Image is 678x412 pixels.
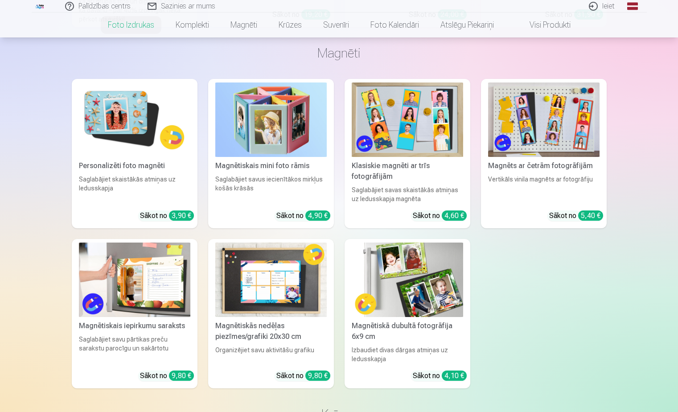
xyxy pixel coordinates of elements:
div: Klasiskie magnēti ar trīs fotogrāfijām [348,161,467,182]
div: Sākot no [140,371,194,381]
a: Magnētiskais iepirkumu sarakstsMagnētiskais iepirkumu sarakstsSaglabājiet savu pārtikas preču sar... [72,239,197,388]
img: /fa1 [35,4,45,9]
a: Komplekti [165,12,220,37]
a: Magnētiskās nedēļas piezīmes/grafiki 20x30 cmMagnētiskās nedēļas piezīmes/grafiki 20x30 cmOrganiz... [208,239,334,388]
a: Magnēts ar četrām fotogrāfijāmMagnēts ar četrām fotogrāfijāmVertikāls vinila magnēts ar fotogrāfi... [481,79,607,228]
div: Magnētiskais iepirkumu saraksts [75,321,194,331]
h3: Magnēti [79,45,600,61]
div: 4,60 € [442,210,467,221]
div: Magnēts ar četrām fotogrāfijām [485,161,603,171]
div: Vertikāls vinila magnēts ar fotogrāfiju [485,175,603,203]
a: Atslēgu piekariņi [430,12,505,37]
a: Klasiskie magnēti ar trīs fotogrāfijāmKlasiskie magnēti ar trīs fotogrāfijāmSaglabājiet savas ska... [345,79,470,228]
div: 9,80 € [169,371,194,381]
img: Magnētiskais mini foto rāmis [215,82,327,157]
a: Suvenīri [312,12,360,37]
div: 4,90 € [305,210,330,221]
div: Personalizēti foto magnēti [75,161,194,171]
div: Saglabājiet savas skaistākās atmiņas uz ledusskapja magnēta [348,185,467,203]
img: Magnētiskais iepirkumu saraksts [79,243,190,317]
img: Magnētiskās nedēļas piezīmes/grafiki 20x30 cm [215,243,327,317]
div: Sākot no [276,210,330,221]
img: Magnētiskā dubultā fotogrāfija 6x9 cm [352,243,463,317]
div: 9,80 € [305,371,330,381]
div: Sākot no [413,210,467,221]
a: Magnētiskais mini foto rāmisMagnētiskais mini foto rāmisSaglabājiet savus iecienītākos mirkļus ko... [208,79,334,228]
div: Saglabājiet skaistākās atmiņas uz ledusskapja [75,175,194,203]
div: Magnētiskās nedēļas piezīmes/grafiki 20x30 cm [212,321,330,342]
a: Magnēti [220,12,268,37]
div: 3,90 € [169,210,194,221]
a: Krūzes [268,12,312,37]
div: Sākot no [140,210,194,221]
div: Magnētiskais mini foto rāmis [212,161,330,171]
div: Magnētiskā dubultā fotogrāfija 6x9 cm [348,321,467,342]
a: Personalizēti foto magnētiPersonalizēti foto magnētiSaglabājiet skaistākās atmiņas uz ledusskapja... [72,79,197,228]
img: Klasiskie magnēti ar trīs fotogrāfijām [352,82,463,157]
div: Saglabājiet savus iecienītākos mirkļus košās krāsās [212,175,330,203]
div: Saglabājiet savu pārtikas preču sarakstu parocīgu un sakārtotu [75,335,194,363]
img: Magnēts ar četrām fotogrāfijām [488,82,600,157]
div: Sākot no [413,371,467,381]
a: Visi produkti [505,12,581,37]
a: Foto izdrukas [97,12,165,37]
div: Organizējiet savu aktivitāšu grafiku [212,346,330,363]
div: Izbaudiet divas dārgas atmiņas uz ledusskapja [348,346,467,363]
img: Personalizēti foto magnēti [79,82,190,157]
a: Magnētiskā dubultā fotogrāfija 6x9 cmMagnētiskā dubultā fotogrāfija 6x9 cmIzbaudiet divas dārgas ... [345,239,470,388]
div: 4,10 € [442,371,467,381]
div: Sākot no [549,210,603,221]
div: 5,40 € [578,210,603,221]
div: Sākot no [276,371,330,381]
a: Foto kalendāri [360,12,430,37]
